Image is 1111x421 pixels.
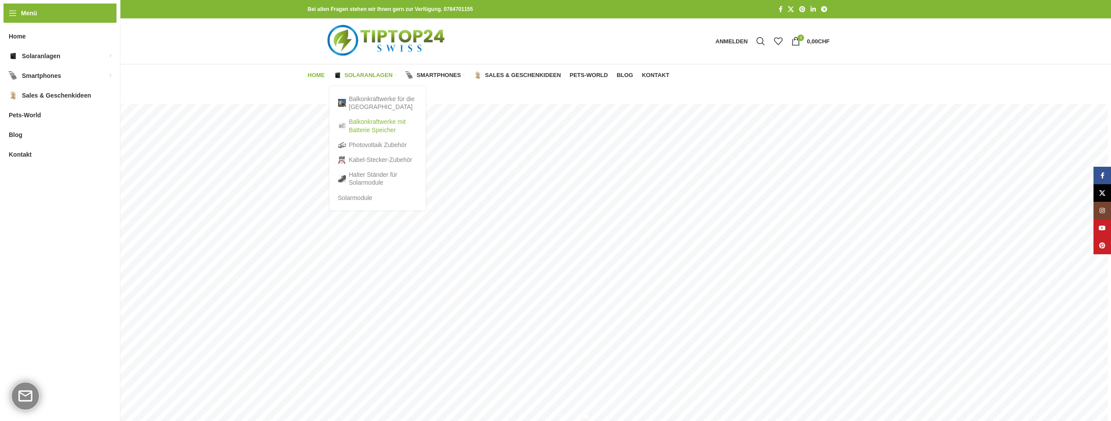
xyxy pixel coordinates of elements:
[642,67,670,84] a: Kontakt
[549,414,554,419] li: Go to slide 1
[308,67,325,84] a: Home
[617,72,633,79] span: Blog
[818,4,830,15] a: Telegram Social Link
[416,72,461,79] span: Smartphones
[334,67,397,84] a: Solaranlagen
[575,414,580,419] li: Go to slide 4
[334,71,342,79] img: Solaranlagen
[797,4,808,15] a: Pinterest Social Link
[807,38,829,45] bdi: 0,00
[642,72,670,79] span: Kontakt
[308,72,325,79] span: Home
[474,71,482,79] img: Sales & Geschenkideen
[338,91,417,114] a: Balkonkraftwerke für die [GEOGRAPHIC_DATA]
[308,18,467,64] img: Tiptop24 Nachhaltige & Faire Produkte
[9,91,18,100] img: Sales & Geschenkideen
[345,72,393,79] span: Solaranlagen
[752,32,769,50] a: Suche
[338,137,417,152] a: Photovoltaik Zubehör
[769,32,787,50] div: Meine Wunschliste
[338,175,346,182] img: Halter Ständer für Solarmodule
[21,8,37,18] span: Menü
[584,414,589,419] li: Go to slide 5
[22,48,60,64] span: Solaranlagen
[338,114,417,137] a: Balkonkraftwerke mit Batterie Speicher
[308,6,473,12] strong: Bei allen Fragen stehen wir Ihnen gern zur Verfügung. 0784701155
[9,71,18,80] img: Smartphones
[338,190,417,205] a: Solarmodule
[711,32,752,50] a: Anmelden
[716,39,748,44] span: Anmelden
[338,167,417,190] a: Halter Ständer für Solarmodule
[338,99,346,107] img: Balkonkraftwerke für die Schweiz
[1086,254,1108,276] div: Next slide
[9,147,32,162] span: Kontakt
[338,156,346,164] img: Kabel-Stecker-Zubehör
[22,88,91,103] span: Sales & Geschenkideen
[1093,202,1111,219] a: Instagram Social Link
[818,38,830,45] span: CHF
[1093,237,1111,254] a: Pinterest Social Link
[22,68,61,84] span: Smartphones
[338,152,417,167] a: Kabel-Stecker-Zubehör
[406,67,465,84] a: Smartphones
[787,32,834,50] a: 0 0,00CHF
[1093,219,1111,237] a: YouTube Social Link
[570,67,608,84] a: Pets-World
[9,28,26,44] span: Home
[485,72,561,79] span: Sales & Geschenkideen
[474,67,561,84] a: Sales & Geschenkideen
[338,141,346,149] img: Photovoltaik Zubehör
[303,67,674,84] div: Hauptnavigation
[338,122,346,130] img: Balkonkraftwerke mit Batterie Speicher
[776,4,785,15] a: Facebook Social Link
[9,127,22,143] span: Blog
[406,71,413,79] img: Smartphones
[9,52,18,60] img: Solaranlagen
[570,72,608,79] span: Pets-World
[567,414,571,419] li: Go to slide 3
[1093,184,1111,202] a: X Social Link
[308,37,467,44] a: Logo der Website
[797,35,804,41] span: 0
[558,414,562,419] li: Go to slide 2
[785,4,797,15] a: X Social Link
[617,67,633,84] a: Blog
[9,107,41,123] span: Pets-World
[1093,167,1111,184] a: Facebook Social Link
[808,4,818,15] a: LinkedIn Social Link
